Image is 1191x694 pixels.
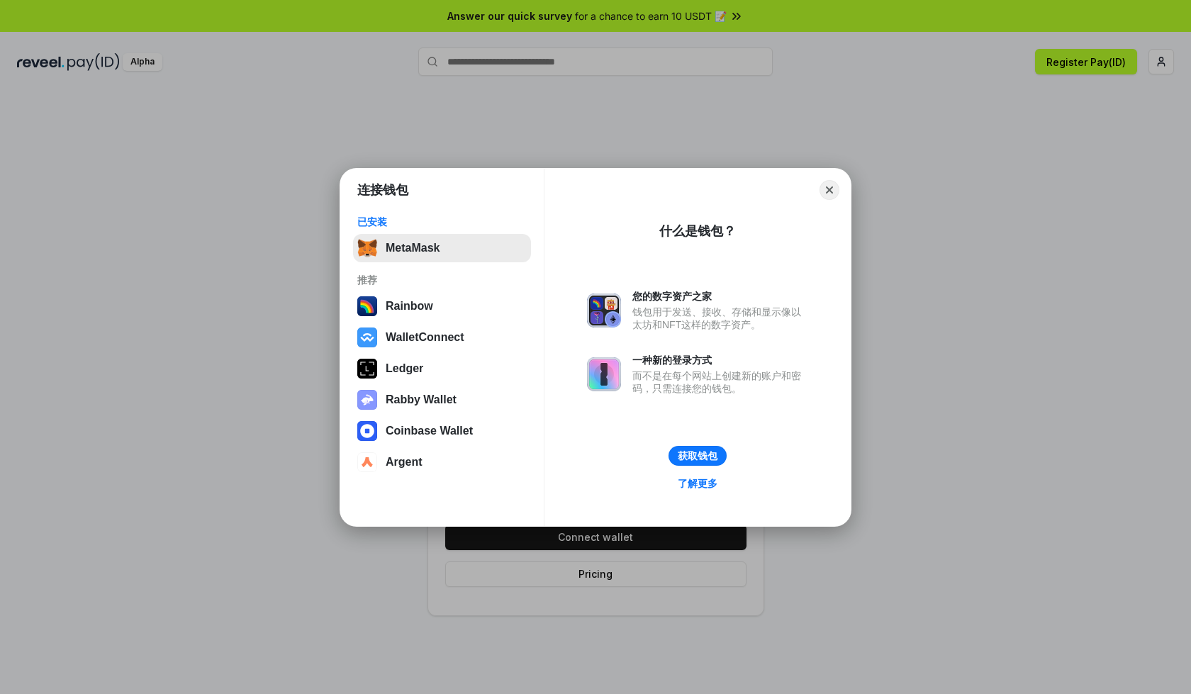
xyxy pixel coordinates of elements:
[678,449,717,462] div: 获取钱包
[632,290,808,303] div: 您的数字资产之家
[820,180,839,200] button: Close
[386,362,423,375] div: Ledger
[357,452,377,472] img: svg+xml,%3Csvg%20width%3D%2228%22%20height%3D%2228%22%20viewBox%3D%220%200%2028%2028%22%20fill%3D...
[386,331,464,344] div: WalletConnect
[587,293,621,328] img: svg+xml,%3Csvg%20xmlns%3D%22http%3A%2F%2Fwww.w3.org%2F2000%2Fsvg%22%20fill%3D%22none%22%20viewBox...
[357,421,377,441] img: svg+xml,%3Csvg%20width%3D%2228%22%20height%3D%2228%22%20viewBox%3D%220%200%2028%2028%22%20fill%3D...
[386,425,473,437] div: Coinbase Wallet
[353,323,531,352] button: WalletConnect
[669,446,727,466] button: 获取钱包
[386,300,433,313] div: Rainbow
[678,477,717,490] div: 了解更多
[353,448,531,476] button: Argent
[357,390,377,410] img: svg+xml,%3Csvg%20xmlns%3D%22http%3A%2F%2Fwww.w3.org%2F2000%2Fsvg%22%20fill%3D%22none%22%20viewBox...
[357,238,377,258] img: svg+xml,%3Csvg%20fill%3D%22none%22%20height%3D%2233%22%20viewBox%3D%220%200%2035%2033%22%20width%...
[357,181,408,198] h1: 连接钱包
[353,386,531,414] button: Rabby Wallet
[386,393,457,406] div: Rabby Wallet
[357,328,377,347] img: svg+xml,%3Csvg%20width%3D%2228%22%20height%3D%2228%22%20viewBox%3D%220%200%2028%2028%22%20fill%3D...
[386,456,423,469] div: Argent
[357,359,377,379] img: svg+xml,%3Csvg%20xmlns%3D%22http%3A%2F%2Fwww.w3.org%2F2000%2Fsvg%22%20width%3D%2228%22%20height%3...
[353,354,531,383] button: Ledger
[632,369,808,395] div: 而不是在每个网站上创建新的账户和密码，只需连接您的钱包。
[669,474,726,493] a: 了解更多
[659,223,736,240] div: 什么是钱包？
[357,274,527,286] div: 推荐
[353,234,531,262] button: MetaMask
[386,242,440,254] div: MetaMask
[353,417,531,445] button: Coinbase Wallet
[632,306,808,331] div: 钱包用于发送、接收、存储和显示像以太坊和NFT这样的数字资产。
[357,296,377,316] img: svg+xml,%3Csvg%20width%3D%22120%22%20height%3D%22120%22%20viewBox%3D%220%200%20120%20120%22%20fil...
[353,292,531,320] button: Rainbow
[632,354,808,366] div: 一种新的登录方式
[587,357,621,391] img: svg+xml,%3Csvg%20xmlns%3D%22http%3A%2F%2Fwww.w3.org%2F2000%2Fsvg%22%20fill%3D%22none%22%20viewBox...
[357,216,527,228] div: 已安装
